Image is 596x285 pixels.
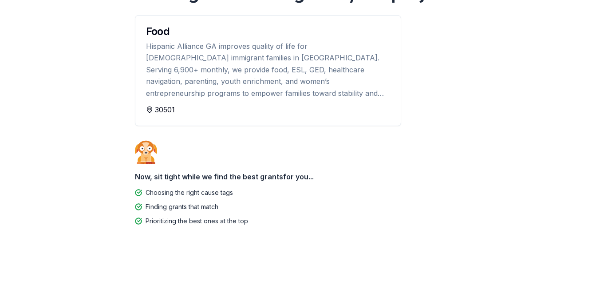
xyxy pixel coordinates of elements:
[146,216,248,226] div: Prioritizing the best ones at the top
[146,26,390,37] div: Food
[146,40,390,99] div: Hispanic Alliance GA improves quality of life for [DEMOGRAPHIC_DATA] immigrant families in [GEOGR...
[146,104,390,115] div: 30501
[135,140,157,164] img: Dog waiting patiently
[135,168,462,186] div: Now, sit tight while we find the best grants for you...
[146,187,233,198] div: Choosing the right cause tags
[146,202,218,212] div: Finding grants that match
